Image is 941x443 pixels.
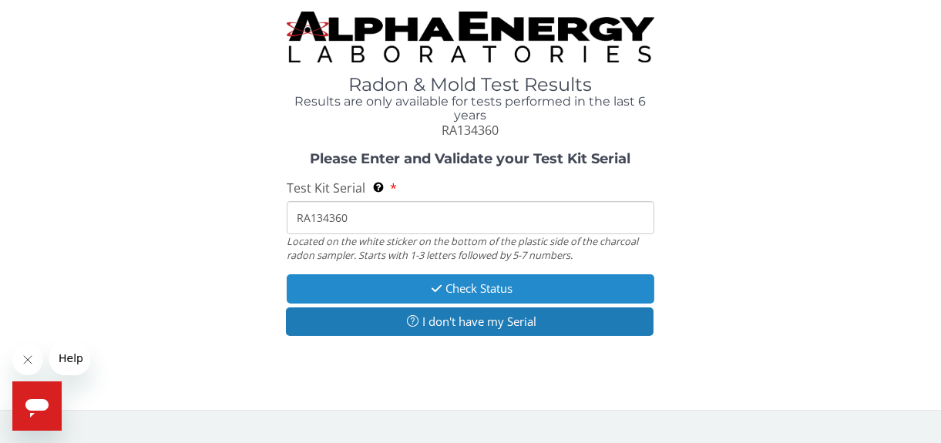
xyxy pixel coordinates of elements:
button: I don't have my Serial [286,307,653,336]
strong: Please Enter and Validate your Test Kit Serial [310,150,630,167]
h4: Results are only available for tests performed in the last 6 years [287,95,654,122]
iframe: Close message [12,344,43,375]
span: Test Kit Serial [287,180,365,196]
h1: Radon & Mold Test Results [287,75,654,95]
img: TightCrop.jpg [287,12,654,62]
iframe: Button to launch messaging window [12,381,62,431]
span: RA134360 [442,122,499,139]
div: Located on the white sticker on the bottom of the plastic side of the charcoal radon sampler. Sta... [287,234,654,263]
button: Check Status [287,274,654,303]
iframe: Message from company [49,341,90,375]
